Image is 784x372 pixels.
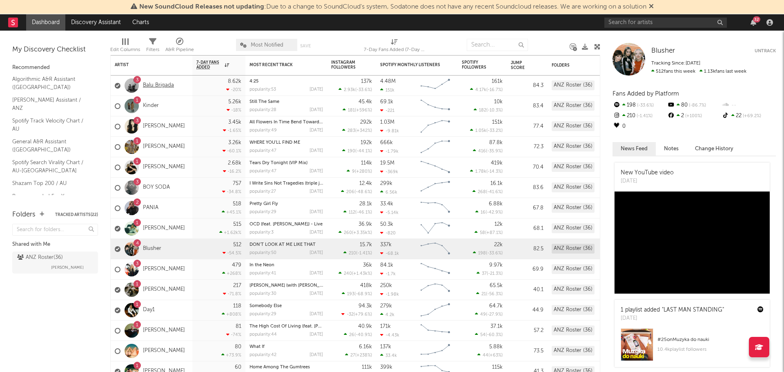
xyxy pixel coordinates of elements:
svg: Chart title [417,198,454,218]
div: ( ) [342,148,372,154]
div: Jump Score [511,60,531,70]
a: [PERSON_NAME] [143,143,185,150]
span: Blusher [651,47,675,54]
div: 4:25 [249,79,323,84]
div: -16.2 % [223,169,241,174]
div: 292k [360,120,372,125]
span: +69.2 % [742,114,761,118]
div: [DATE] [310,189,323,194]
span: 4.17k [475,88,486,92]
div: 6.56k [380,189,397,195]
div: 45.4k [359,99,372,105]
div: [DATE] [310,292,323,296]
div: ANZ Roster (36) [552,264,595,274]
div: 4.48M [380,79,396,84]
a: [PERSON_NAME] [143,327,185,334]
a: PANIA [143,205,158,212]
div: ANZ Roster (36) [552,223,595,233]
span: +100 % [684,114,702,118]
span: -33.2 % [488,129,501,133]
span: 1.05k [475,129,486,133]
div: 198 [612,100,667,111]
a: Day1 [143,307,155,314]
span: 182 [479,108,486,113]
div: ( ) [339,271,372,276]
div: # 25 on Muzyka do nauki [657,335,764,345]
div: ( ) [339,87,372,92]
span: -33.6 % [636,103,654,108]
a: Home Among The Gumtrees [249,365,310,370]
div: 16.1k [490,181,503,186]
div: 77.4 [511,122,543,131]
span: 9 [352,169,355,174]
div: 84.1k [380,263,393,268]
a: [PERSON_NAME] Assistant / ANZ [12,96,90,112]
div: ( ) [475,209,503,215]
button: 32 [751,19,756,26]
div: 68.1 [511,224,543,234]
span: -1.41 % [635,114,653,118]
div: 217 [233,283,241,288]
div: Tears Dry Tonight (VIP Mix) [249,161,323,165]
div: [DATE] [621,177,674,185]
div: 70.4 [511,163,543,172]
div: popularity: 49 [249,128,277,133]
div: Filters [146,35,159,58]
a: All Flowers In Time Bend Towards The Sun [249,120,340,125]
div: -60.1 % [223,148,241,154]
div: 2.68k [228,160,241,166]
div: [DATE] [310,251,323,255]
span: -86.7 % [688,103,706,108]
span: -16.7 % [488,88,501,92]
div: 69.9 [511,265,543,274]
a: Algorithmic A&R Assistant ([GEOGRAPHIC_DATA]) [12,75,90,91]
span: +87.1 % [486,231,501,235]
div: Spotify Monthly Listeners [380,62,441,67]
a: Recommended For You [12,192,90,201]
div: Folders [552,63,613,68]
div: Recommended [12,63,98,73]
div: Filters [146,45,159,55]
div: 512 [233,242,241,247]
a: [PERSON_NAME] (with [PERSON_NAME]) [249,283,335,288]
span: Tracking Since: [DATE] [651,61,700,66]
span: 1.78k [475,169,486,174]
input: Search for artists [604,18,727,28]
div: 757 [233,181,241,186]
span: 181 [348,108,355,113]
div: 36k [363,263,372,268]
span: 2.93k [344,88,355,92]
a: Somebody Else [249,304,282,308]
div: +1.62k % [219,230,241,235]
div: -20 % [226,87,241,92]
a: Blusher [651,47,675,55]
a: Blusher [143,245,161,252]
div: 82.5 [511,244,543,254]
span: Fans Added by Platform [612,91,679,97]
span: 1.13k fans last week [651,69,746,74]
svg: Chart title [417,116,454,137]
div: popularity: 47 [249,169,276,174]
span: 210 [349,251,356,256]
span: 37 [482,272,487,276]
div: 12k [494,222,503,227]
a: [PERSON_NAME] [143,164,185,171]
svg: Chart title [417,239,454,259]
div: 0 [612,121,667,132]
div: 250k [380,283,392,288]
div: 7-Day Fans Added (7-Day Fans Added) [364,45,425,55]
div: ANZ Roster (36) [552,244,595,254]
div: Edit Columns [110,35,140,58]
a: Charts [127,14,155,31]
div: -820 [380,230,396,236]
span: +280 % [356,169,371,174]
span: : Due to a change to SoundCloud's system, Sodatone does not have any recent Soundcloud releases. ... [139,4,646,10]
div: 151k [492,120,503,125]
div: 15.7k [360,242,372,247]
div: ( ) [339,230,372,235]
svg: Chart title [417,96,454,116]
div: [DATE] [310,210,323,214]
svg: Chart title [417,137,454,157]
a: #25onMuzyka do nauki10.4kplaylist followers [615,328,770,367]
div: 8.62k [228,79,241,84]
